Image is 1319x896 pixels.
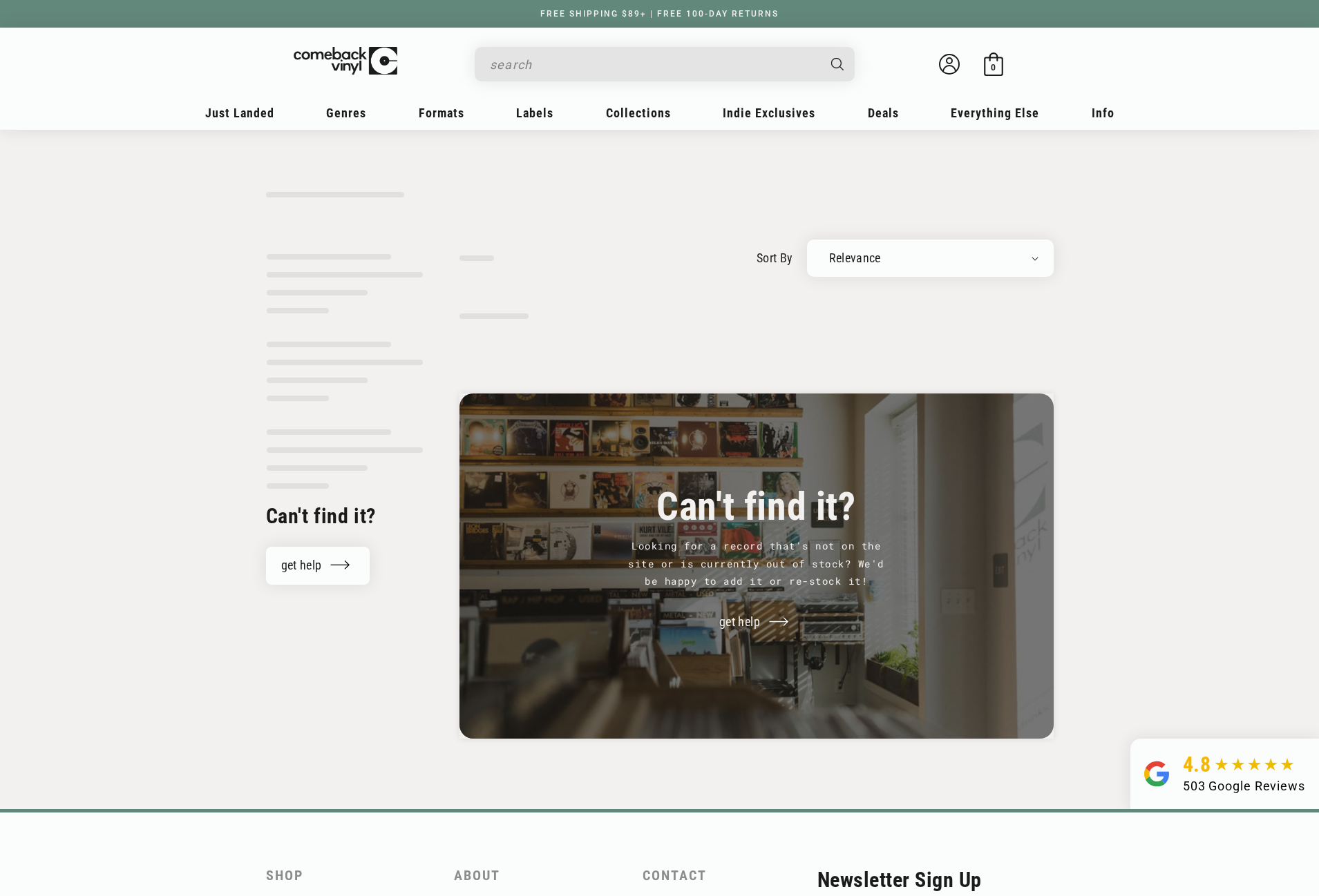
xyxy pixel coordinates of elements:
[454,868,629,884] h2: About
[817,868,1054,892] h2: Newsletter Sign Up
[757,249,793,267] label: sort by
[991,62,996,72] span: 0
[819,47,856,81] button: Search
[625,538,888,590] p: Looking for a record that's not on the site or is currently out of stock? We'd be happy to add it...
[266,547,370,585] a: get help
[643,868,817,884] h2: Contact
[419,106,464,120] span: Formats
[526,9,793,19] a: FREE SHIPPING $89+ | FREE 100-DAY RETURNS
[490,50,817,79] input: search
[1215,758,1294,772] img: star5.svg
[704,603,808,641] a: get help
[475,47,855,81] div: Search
[1144,752,1169,795] img: Group.svg
[326,106,366,120] span: Genres
[868,106,899,120] span: Deals
[266,868,441,884] h2: Shop
[606,106,671,120] span: Collections
[951,106,1039,120] span: Everything Else
[1183,777,1305,795] div: 503 Google Reviews
[1183,752,1211,777] span: 4.8
[723,106,815,120] span: Indie Exclusives
[205,106,274,120] span: Just Landed
[1092,106,1114,120] span: Info
[494,491,1019,524] h3: Can't find it?
[1130,739,1319,809] a: 4.8 503 Google Reviews
[516,106,553,120] span: Labels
